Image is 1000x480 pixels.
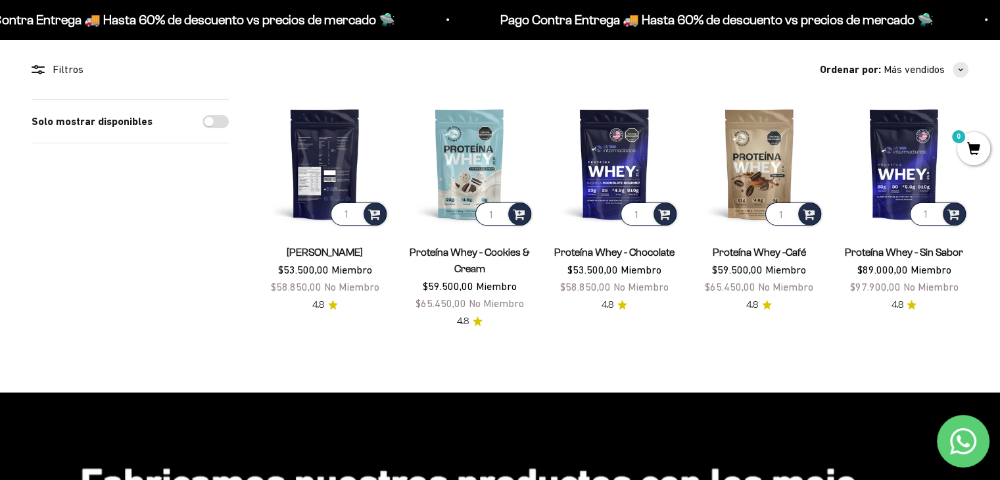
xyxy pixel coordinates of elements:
[820,61,881,78] span: Ordenar por:
[705,281,755,293] span: $65.450,00
[287,247,363,258] a: [PERSON_NAME]
[32,61,229,78] div: Filtros
[857,264,907,276] span: $89.000,00
[613,281,669,293] span: No Miembro
[891,298,917,312] a: 4.84.8 de 5.0 estrellas
[423,280,473,292] span: $59.500,00
[746,298,758,312] span: 4.8
[499,9,932,30] p: Pago Contra Entrega 🚚 Hasta 60% de descuento vs precios de mercado 🛸
[312,298,324,312] span: 4.8
[278,264,329,276] span: $53.500,00
[712,264,763,276] span: $59.500,00
[560,281,611,293] span: $58.850,00
[457,314,483,329] a: 4.84.8 de 5.0 estrellas
[951,129,966,145] mark: 0
[884,61,968,78] button: Más vendidos
[260,99,389,228] img: Proteína Whey - Vainilla
[567,264,618,276] span: $53.500,00
[312,298,338,312] a: 4.84.8 de 5.0 estrellas
[271,281,321,293] span: $58.850,00
[602,298,627,312] a: 4.84.8 de 5.0 estrellas
[554,247,675,258] a: Proteína Whey - Chocolate
[416,297,466,309] span: $65.450,00
[746,298,772,312] a: 4.84.8 de 5.0 estrellas
[758,281,813,293] span: No Miembro
[849,281,900,293] span: $97.900,00
[457,314,469,329] span: 4.8
[32,113,153,130] label: Solo mostrar disponibles
[957,143,990,157] a: 0
[903,281,958,293] span: No Miembro
[910,264,951,276] span: Miembro
[469,297,524,309] span: No Miembro
[331,264,372,276] span: Miembro
[602,298,613,312] span: 4.8
[891,298,903,312] span: 4.8
[845,247,963,258] a: Proteína Whey - Sin Sabor
[765,264,806,276] span: Miembro
[713,247,806,258] a: Proteína Whey -Café
[324,281,379,293] span: No Miembro
[410,247,530,274] a: Proteína Whey - Cookies & Cream
[476,280,517,292] span: Miembro
[621,264,661,276] span: Miembro
[884,61,945,78] span: Más vendidos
